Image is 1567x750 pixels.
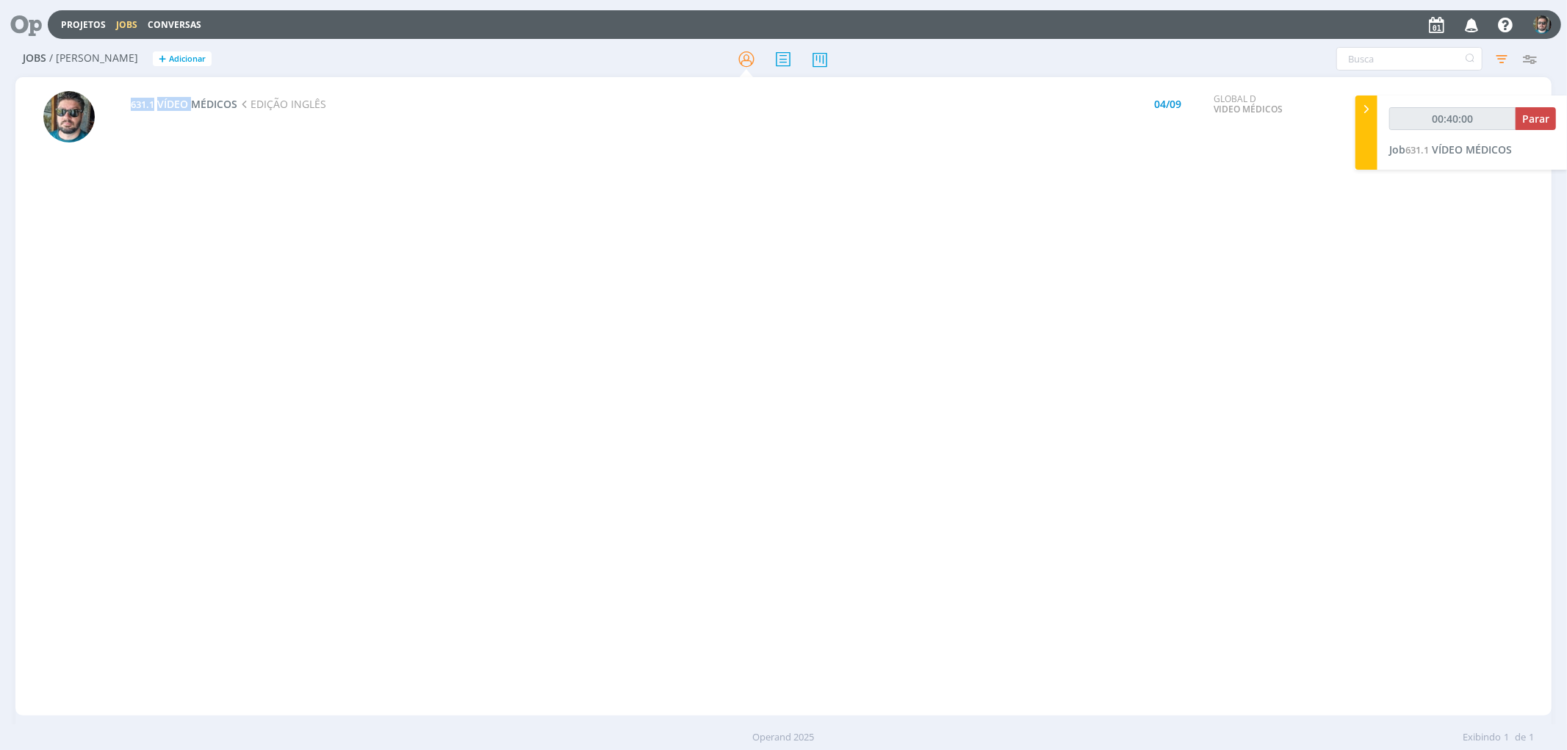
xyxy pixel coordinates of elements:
span: VÍDEO MÉDICOS [1432,143,1512,156]
span: 631.1 [1405,143,1429,156]
span: + [159,51,166,67]
button: Projetos [57,19,110,31]
span: 1 [1504,730,1509,745]
span: Adicionar [169,54,206,64]
span: EDIÇÃO INGLÊS [237,97,326,111]
a: Jobs [116,18,137,31]
a: VIDEO MÉDICOS [1214,103,1283,115]
input: Busca [1336,47,1483,71]
a: Projetos [61,18,106,31]
div: 04/09 [1155,99,1182,109]
span: VÍDEO MÉDICOS [157,97,237,111]
span: Jobs [23,52,46,65]
img: R [43,91,95,143]
button: Jobs [112,19,142,31]
button: Conversas [143,19,206,31]
span: Parar [1522,112,1549,126]
button: +Adicionar [153,51,212,67]
div: GLOBAL D [1214,94,1365,115]
a: Conversas [148,18,201,31]
span: 1 [1529,730,1534,745]
span: 631.1 [131,98,154,111]
a: Job631.1VÍDEO MÉDICOS [1389,143,1512,156]
span: de [1515,730,1526,745]
span: Exibindo [1463,730,1501,745]
button: Parar [1516,107,1556,130]
span: / [PERSON_NAME] [49,52,138,65]
button: R [1532,12,1552,37]
img: R [1533,15,1552,34]
a: 631.1VÍDEO MÉDICOS [131,97,237,111]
